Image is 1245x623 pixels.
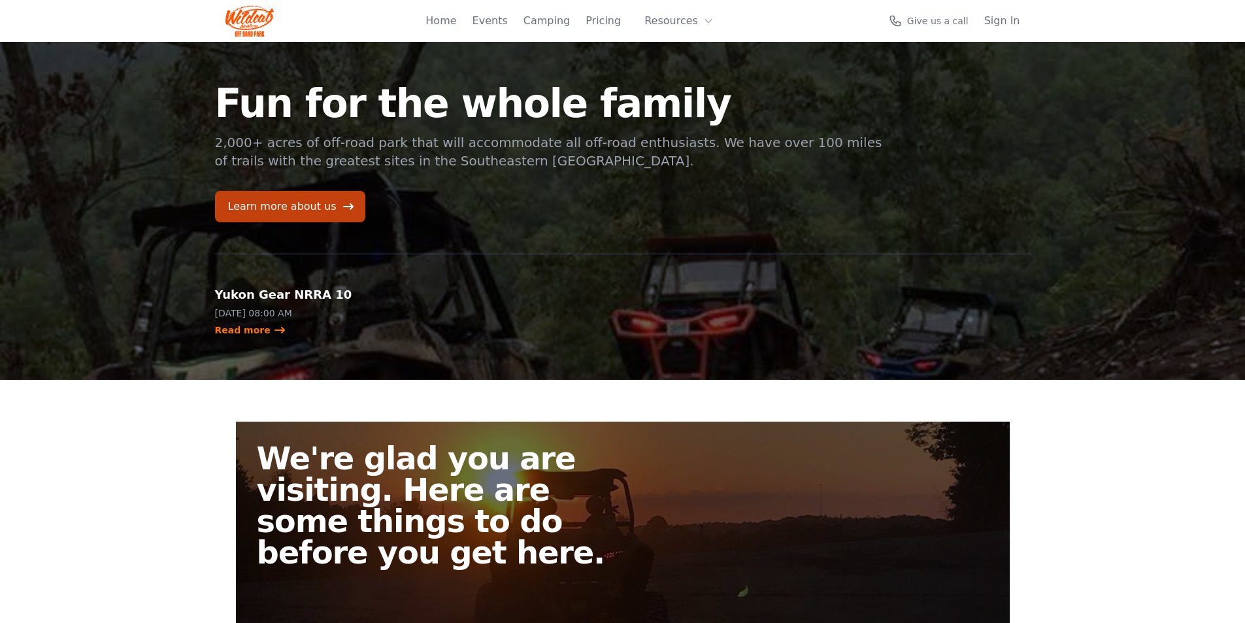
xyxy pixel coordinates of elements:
p: [DATE] 08:00 AM [215,307,403,320]
a: Give us a call [889,14,969,27]
span: Give us a call [907,14,969,27]
a: Home [425,13,456,29]
h2: Yukon Gear NRRA 10 [215,286,403,304]
img: Wildcat Logo [225,5,274,37]
p: 2,000+ acres of off-road park that will accommodate all off-road enthusiasts. We have over 100 mi... [215,133,884,170]
a: Events [473,13,508,29]
button: Resources [637,8,722,34]
a: Read more [215,324,286,337]
a: Camping [523,13,570,29]
a: Pricing [586,13,621,29]
h1: Fun for the whole family [215,84,884,123]
a: Learn more about us [215,191,365,222]
a: Sign In [984,13,1020,29]
h2: We're glad you are visiting. Here are some things to do before you get here. [257,443,633,568]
